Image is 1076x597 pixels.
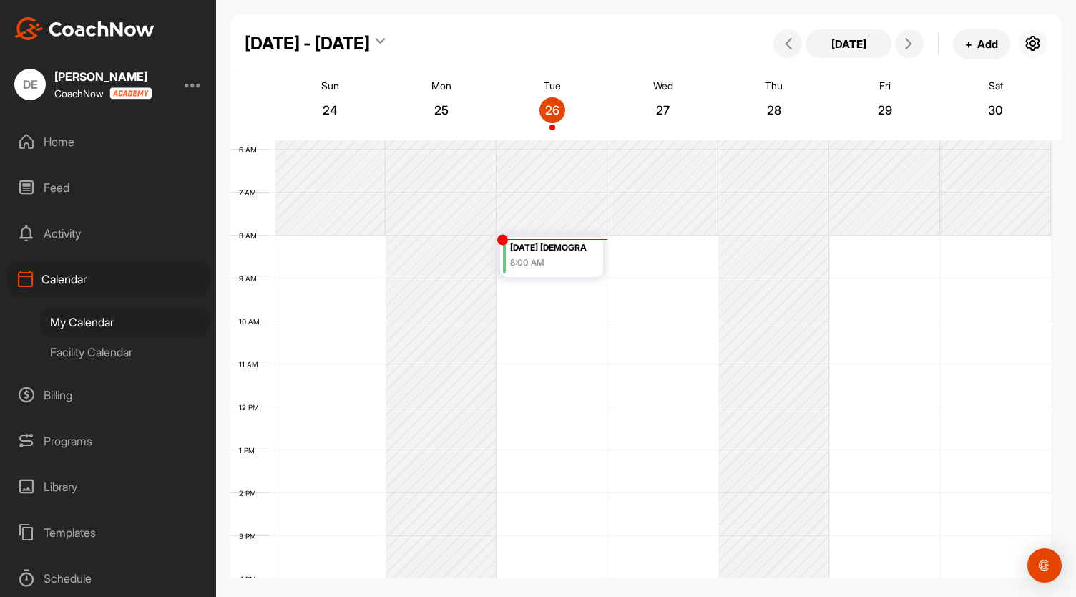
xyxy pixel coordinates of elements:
div: 6 AM [230,145,271,154]
div: 7 AM [230,188,270,197]
div: 10 AM [230,317,274,326]
p: Sun [321,79,339,92]
div: 4 PM [230,575,270,583]
div: CoachNow [54,87,152,99]
div: 11 AM [230,360,273,369]
div: 12 PM [230,403,273,412]
img: CoachNow [14,17,155,40]
div: Programs [8,423,210,459]
p: 30 [983,103,1009,117]
button: +Add [953,29,1010,59]
a: August 29, 2025 [829,74,940,140]
img: CoachNow acadmey [109,87,152,99]
div: Calendar [8,261,210,297]
div: Activity [8,215,210,251]
div: Schedule [8,560,210,596]
div: [PERSON_NAME] [54,71,152,82]
p: Mon [431,79,451,92]
div: Templates [8,515,210,550]
div: DE [14,69,46,100]
div: [DATE] - [DATE] [245,31,370,57]
p: 24 [318,103,343,117]
p: 27 [650,103,676,117]
div: Open Intercom Messenger [1027,548,1062,583]
div: Facility Calendar [40,337,210,367]
div: 8 AM [230,231,271,240]
div: 3 PM [230,532,270,540]
p: Sat [989,79,1003,92]
a: August 30, 2025 [940,74,1051,140]
div: Billing [8,377,210,413]
p: Fri [879,79,891,92]
div: My Calendar [40,307,210,337]
p: 26 [539,103,565,117]
div: [DATE] [DEMOGRAPHIC_DATA] Member Clinic [510,240,587,256]
div: 8:00 AM [510,256,587,269]
div: 9 AM [230,274,271,283]
span: + [965,37,972,52]
p: Tue [544,79,561,92]
p: Wed [653,79,673,92]
p: Thu [765,79,783,92]
div: Feed [8,170,210,205]
div: 2 PM [230,489,270,497]
div: Library [8,469,210,505]
p: 29 [872,103,898,117]
div: Home [8,124,210,160]
p: 25 [429,103,454,117]
a: August 24, 2025 [275,74,386,140]
button: [DATE] [806,29,891,58]
p: 28 [761,103,787,117]
a: August 25, 2025 [386,74,497,140]
a: August 26, 2025 [497,74,607,140]
a: August 28, 2025 [718,74,829,140]
a: August 27, 2025 [607,74,718,140]
div: 1 PM [230,446,269,455]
